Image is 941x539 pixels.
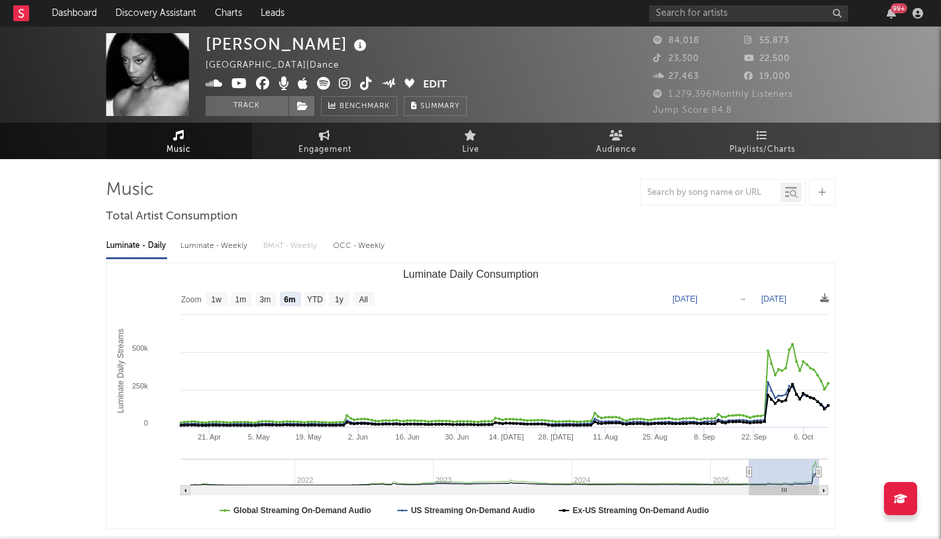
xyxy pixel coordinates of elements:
text: 8. Sep [694,433,715,441]
span: Jump Score: 84.8 [653,106,732,115]
span: 22,500 [744,54,790,63]
text: Zoom [181,295,202,304]
span: Engagement [298,142,351,158]
div: [PERSON_NAME] [206,33,370,55]
text: Luminate Daily Streams [115,329,125,413]
span: Music [166,142,191,158]
text: 22. Sep [741,433,767,441]
span: 84,018 [653,36,700,45]
text: All [359,295,367,304]
span: 1,279,396 Monthly Listeners [653,90,793,99]
text: 14. [DATE] [489,433,524,441]
text: [DATE] [761,294,786,304]
text: Global Streaming On-Demand Audio [233,506,371,515]
text: 250k [132,382,148,390]
a: Benchmark [321,96,397,116]
div: [GEOGRAPHIC_DATA] | Dance [206,58,354,74]
svg: Luminate Daily Consumption [107,263,835,528]
text: → [739,294,747,304]
text: 11. Aug [593,433,617,441]
button: Edit [423,77,447,93]
div: Luminate - Weekly [180,235,250,257]
input: Search for artists [649,5,848,22]
text: 30. Jun [444,433,468,441]
text: Luminate Daily Consumption [403,269,538,280]
span: 55,873 [744,36,789,45]
text: US Streaming On-Demand Audio [410,506,534,515]
button: 99+ [887,8,896,19]
a: Engagement [252,123,398,159]
span: Live [462,142,479,158]
text: 21. Apr [198,433,221,441]
text: 25. Aug [643,433,667,441]
a: Audience [544,123,690,159]
text: 16. Jun [395,433,419,441]
div: OCC - Weekly [333,235,386,257]
text: 1w [211,295,221,304]
text: 500k [132,344,148,352]
button: Track [206,96,288,116]
span: Benchmark [340,99,390,115]
a: Playlists/Charts [690,123,836,159]
span: Playlists/Charts [729,142,795,158]
span: Summary [420,103,460,110]
span: Total Artist Consumption [106,209,237,225]
text: Ex-US Streaming On-Demand Audio [572,506,709,515]
text: 6. Oct [793,433,812,441]
text: 28. [DATE] [538,433,573,441]
text: 6m [284,295,295,304]
button: Summary [404,96,467,116]
text: 19. May [295,433,322,441]
a: Music [106,123,252,159]
text: YTD [306,295,322,304]
text: 5. May [247,433,270,441]
text: 1m [235,295,246,304]
text: 0 [143,419,147,427]
text: [DATE] [672,294,698,304]
text: 3m [259,295,271,304]
a: Live [398,123,544,159]
span: 23,300 [653,54,699,63]
span: 19,000 [744,72,790,81]
text: 2. Jun [347,433,367,441]
div: 99 + [891,3,907,13]
input: Search by song name or URL [641,188,781,198]
text: 1y [335,295,344,304]
span: Audience [596,142,637,158]
span: 27,463 [653,72,699,81]
div: Luminate - Daily [106,235,167,257]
